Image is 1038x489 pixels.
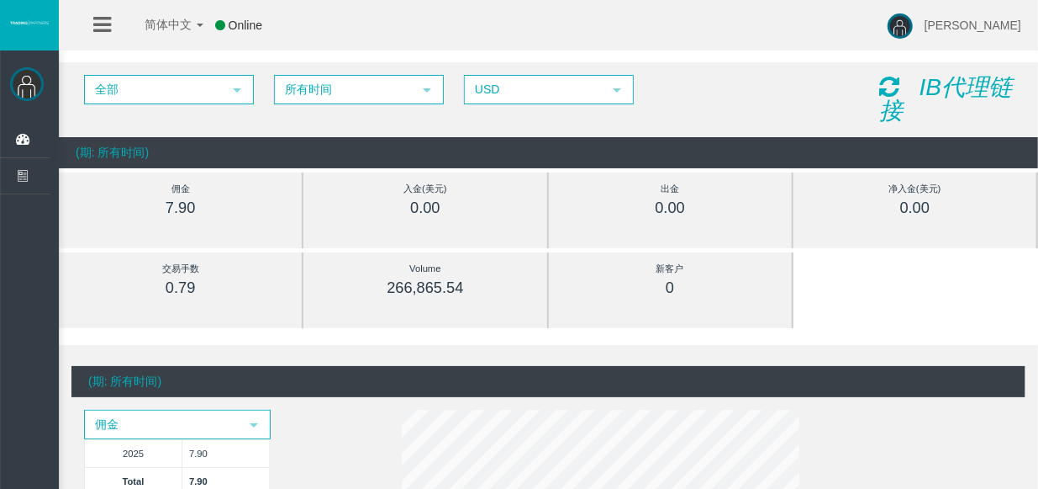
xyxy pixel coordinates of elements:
div: 佣金 [97,179,264,199]
div: (期: 所有时间) [71,366,1025,397]
img: user-image [888,13,913,39]
span: 简体中文 [123,18,192,31]
img: logo.svg [8,19,50,26]
span: [PERSON_NAME] [925,19,1021,32]
span: select [230,83,244,97]
div: 0 [587,279,754,298]
div: 0.79 [97,279,264,298]
div: Volume [341,259,508,279]
i: 重新加载 [879,75,899,98]
div: 出金 [587,179,754,199]
div: 新客户 [587,259,754,279]
i: IB代理链接 [879,74,1012,124]
span: select [247,418,261,432]
span: select [420,83,434,97]
div: 交易手数 [97,259,264,279]
span: 佣金 [86,412,239,438]
div: 净入金(美元) [831,179,998,199]
span: USD [466,77,602,103]
div: 0.00 [587,199,754,218]
div: 0.00 [831,199,998,218]
div: 入金(美元) [341,179,508,199]
span: select [610,83,624,97]
div: (期: 所有时间) [59,137,1038,168]
div: 0.00 [341,199,508,218]
span: 全部 [86,77,222,103]
div: 7.90 [97,199,264,218]
td: 2025 [85,439,182,467]
span: 所有时间 [276,77,412,103]
span: Online [229,19,262,32]
td: 7.90 [182,439,270,467]
div: 266,865.54 [341,279,508,298]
